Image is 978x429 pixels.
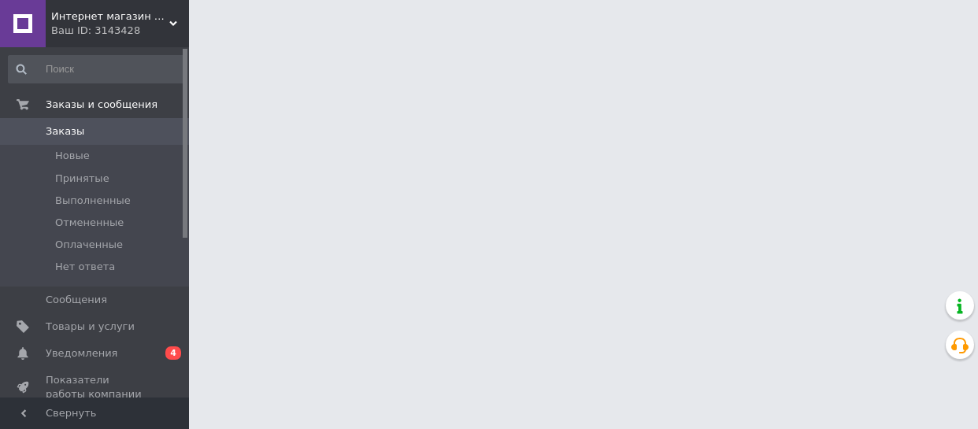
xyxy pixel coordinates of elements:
span: Заказы [46,124,84,139]
span: Сообщения [46,293,107,307]
span: Интернет магазин Авто + [51,9,169,24]
span: Отмененные [55,216,124,230]
span: Принятые [55,172,109,186]
span: Товары и услуги [46,320,135,334]
span: Оплаченные [55,238,123,252]
div: Ваш ID: 3143428 [51,24,189,38]
span: Нет ответа [55,260,115,274]
span: Новые [55,149,90,163]
span: Заказы и сообщения [46,98,157,112]
span: Выполненные [55,194,131,208]
span: Показатели работы компании [46,373,146,401]
span: Уведомления [46,346,117,361]
input: Поиск [8,55,185,83]
span: 4 [165,346,181,360]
